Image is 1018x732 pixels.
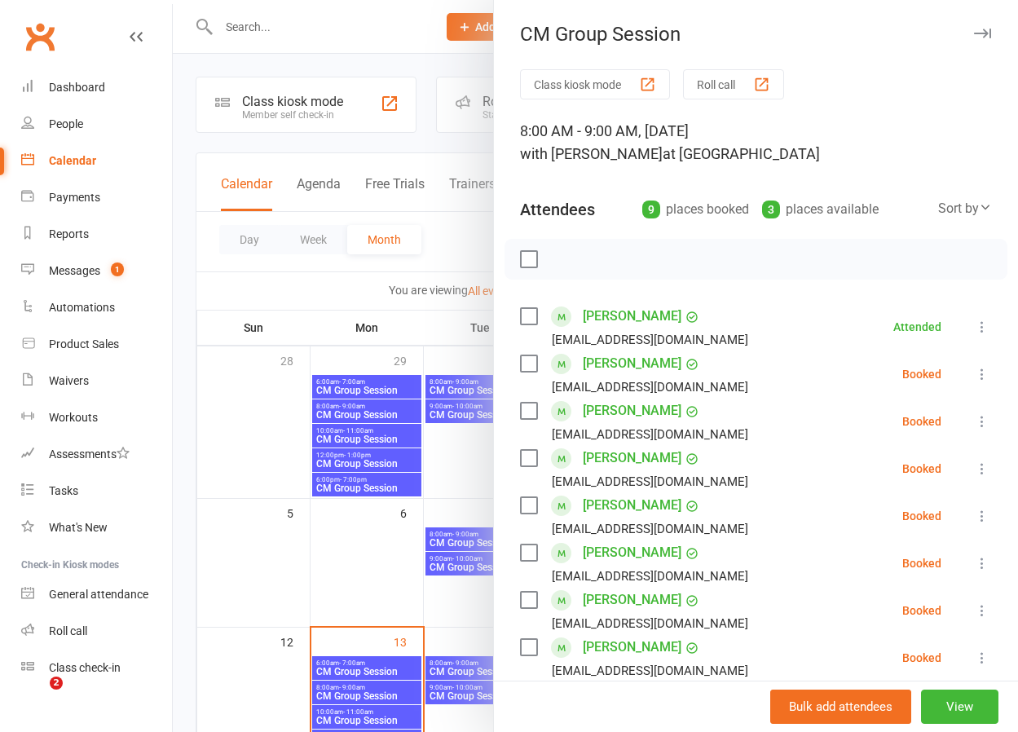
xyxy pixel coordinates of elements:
[552,424,748,445] div: [EMAIL_ADDRESS][DOMAIN_NAME]
[520,145,663,162] span: with [PERSON_NAME]
[762,198,879,221] div: places available
[902,652,941,664] div: Booked
[583,303,681,329] a: [PERSON_NAME]
[552,660,748,681] div: [EMAIL_ADDRESS][DOMAIN_NAME]
[21,509,172,546] a: What's New
[583,634,681,660] a: [PERSON_NAME]
[902,605,941,616] div: Booked
[520,198,595,221] div: Attendees
[552,566,748,587] div: [EMAIL_ADDRESS][DOMAIN_NAME]
[20,16,60,57] a: Clubworx
[49,191,100,204] div: Payments
[21,179,172,216] a: Payments
[50,677,63,690] span: 2
[49,374,89,387] div: Waivers
[49,624,87,637] div: Roll call
[583,540,681,566] a: [PERSON_NAME]
[494,23,1018,46] div: CM Group Session
[583,351,681,377] a: [PERSON_NAME]
[21,69,172,106] a: Dashboard
[552,329,748,351] div: [EMAIL_ADDRESS][DOMAIN_NAME]
[921,690,998,724] button: View
[21,253,172,289] a: Messages 1
[49,661,121,674] div: Class check-in
[49,484,78,497] div: Tasks
[49,521,108,534] div: What's New
[683,69,784,99] button: Roll call
[520,120,992,165] div: 8:00 AM - 9:00 AM, [DATE]
[902,416,941,427] div: Booked
[938,198,992,219] div: Sort by
[770,690,911,724] button: Bulk add attendees
[552,471,748,492] div: [EMAIL_ADDRESS][DOMAIN_NAME]
[49,411,98,424] div: Workouts
[902,510,941,522] div: Booked
[21,106,172,143] a: People
[49,117,83,130] div: People
[21,326,172,363] a: Product Sales
[583,398,681,424] a: [PERSON_NAME]
[49,301,115,314] div: Automations
[642,198,749,221] div: places booked
[21,216,172,253] a: Reports
[16,677,55,716] iframe: Intercom live chat
[49,588,148,601] div: General attendance
[21,613,172,650] a: Roll call
[49,81,105,94] div: Dashboard
[552,518,748,540] div: [EMAIL_ADDRESS][DOMAIN_NAME]
[893,321,941,333] div: Attended
[663,145,820,162] span: at [GEOGRAPHIC_DATA]
[902,558,941,569] div: Booked
[583,445,681,471] a: [PERSON_NAME]
[902,463,941,474] div: Booked
[762,201,780,218] div: 3
[21,576,172,613] a: General attendance kiosk mode
[49,154,96,167] div: Calendar
[49,227,89,240] div: Reports
[21,436,172,473] a: Assessments
[21,363,172,399] a: Waivers
[642,201,660,218] div: 9
[583,587,681,613] a: [PERSON_NAME]
[21,143,172,179] a: Calendar
[111,262,124,276] span: 1
[49,448,130,461] div: Assessments
[21,399,172,436] a: Workouts
[902,368,941,380] div: Booked
[520,69,670,99] button: Class kiosk mode
[552,377,748,398] div: [EMAIL_ADDRESS][DOMAIN_NAME]
[49,337,119,351] div: Product Sales
[21,473,172,509] a: Tasks
[583,492,681,518] a: [PERSON_NAME]
[21,289,172,326] a: Automations
[552,613,748,634] div: [EMAIL_ADDRESS][DOMAIN_NAME]
[49,264,100,277] div: Messages
[21,650,172,686] a: Class kiosk mode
